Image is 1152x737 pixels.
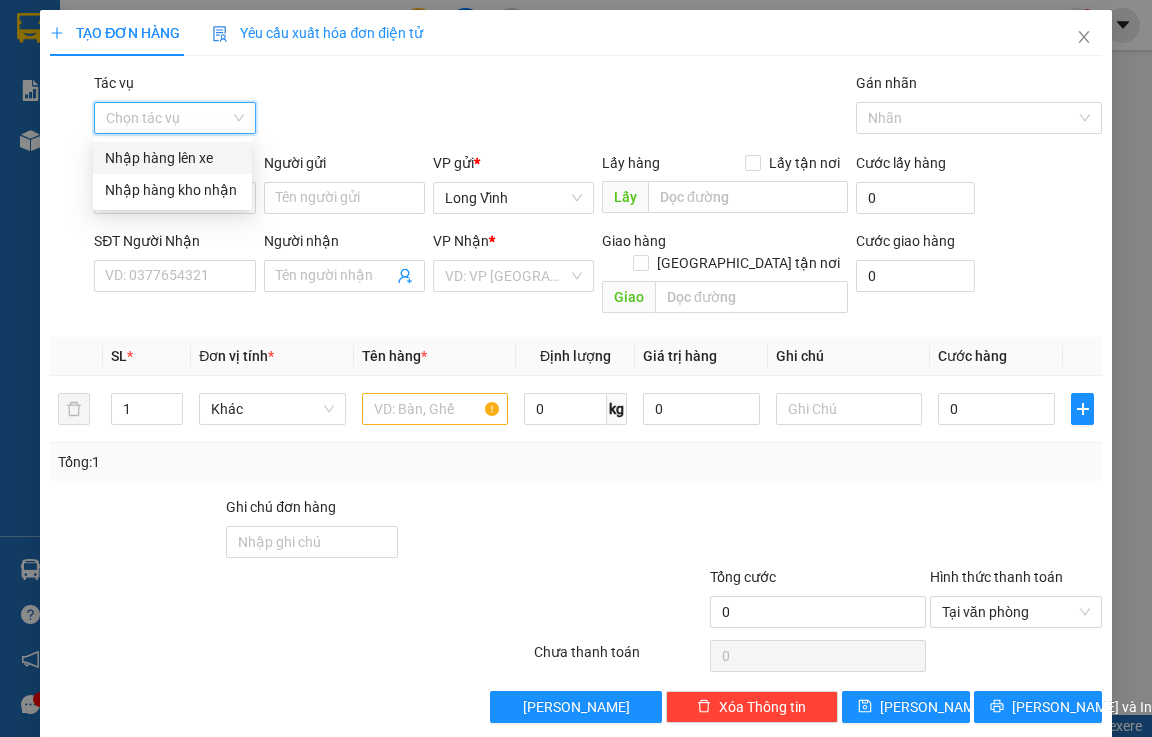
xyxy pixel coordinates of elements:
[1076,29,1092,45] span: close
[523,696,630,718] span: [PERSON_NAME]
[655,281,848,313] input: Dọc đường
[211,394,334,424] span: Khác
[776,393,923,425] input: Ghi Chú
[856,182,975,214] input: Cước lấy hàng
[226,499,336,515] label: Ghi chú đơn hàng
[974,691,1102,723] button: printer[PERSON_NAME] và In
[212,26,228,42] img: icon
[856,260,975,292] input: Cước giao hàng
[761,152,848,174] span: Lấy tận nơi
[199,348,274,364] span: Đơn vị tính
[1012,696,1152,718] span: [PERSON_NAME] và In
[105,147,240,169] div: Nhập hàng lên xe
[362,393,509,425] input: VD: Bàn, Ghế
[880,696,987,718] span: [PERSON_NAME]
[50,26,64,40] span: plus
[264,230,425,252] div: Người nhận
[990,699,1004,715] span: printer
[602,281,655,313] span: Giao
[50,25,180,41] span: TẠO ĐƠN HÀNG
[94,75,134,91] label: Tác vụ
[710,569,776,585] span: Tổng cước
[1071,393,1093,425] button: plus
[93,174,252,206] div: Nhập hàng kho nhận
[938,348,1007,364] span: Cước hàng
[607,393,627,425] span: kg
[397,268,413,284] span: user-add
[1056,10,1112,66] button: Close
[362,348,427,364] span: Tên hàng
[105,179,240,201] div: Nhập hàng kho nhận
[666,691,838,723] button: deleteXóa Thông tin
[643,393,760,425] input: 0
[719,696,806,718] span: Xóa Thông tin
[490,691,662,723] button: [PERSON_NAME]
[856,155,946,171] label: Cước lấy hàng
[94,230,255,252] div: SĐT Người Nhận
[433,233,489,249] span: VP Nhận
[930,569,1063,585] label: Hình thức thanh toán
[842,691,970,723] button: save[PERSON_NAME]
[697,699,711,715] span: delete
[858,699,872,715] span: save
[942,597,1090,627] span: Tại văn phòng
[602,181,648,213] span: Lấy
[602,233,666,249] span: Giao hàng
[768,337,931,376] th: Ghi chú
[226,526,398,558] input: Ghi chú đơn hàng
[648,181,848,213] input: Dọc đường
[649,252,848,274] span: [GEOGRAPHIC_DATA] tận nơi
[532,641,708,676] div: Chưa thanh toán
[445,183,582,213] span: Long Vĩnh
[856,75,917,91] label: Gán nhãn
[540,348,611,364] span: Định lượng
[111,348,127,364] span: SL
[264,152,425,174] div: Người gửi
[93,142,252,174] div: Nhập hàng lên xe
[1072,401,1092,417] span: plus
[602,155,660,171] span: Lấy hàng
[856,233,955,249] label: Cước giao hàng
[58,393,90,425] button: delete
[433,152,594,174] div: VP gửi
[212,25,423,41] span: Yêu cầu xuất hóa đơn điện tử
[643,348,717,364] span: Giá trị hàng
[58,451,446,473] div: Tổng: 1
